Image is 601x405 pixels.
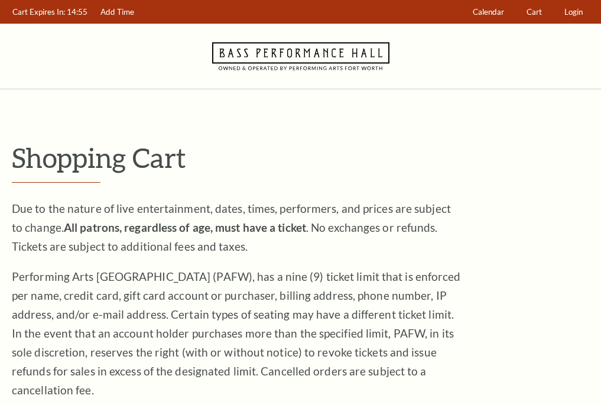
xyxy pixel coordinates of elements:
[67,7,87,17] span: 14:55
[12,142,589,173] p: Shopping Cart
[467,1,510,24] a: Calendar
[12,202,451,253] span: Due to the nature of live entertainment, dates, times, performers, and prices are subject to chan...
[527,7,542,17] span: Cart
[12,7,65,17] span: Cart Expires In:
[64,221,306,234] strong: All patrons, regardless of age, must have a ticket
[95,1,140,24] a: Add Time
[473,7,504,17] span: Calendar
[564,7,583,17] span: Login
[521,1,548,24] a: Cart
[559,1,589,24] a: Login
[12,267,461,400] p: Performing Arts [GEOGRAPHIC_DATA] (PAFW), has a nine (9) ticket limit that is enforced per name, ...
